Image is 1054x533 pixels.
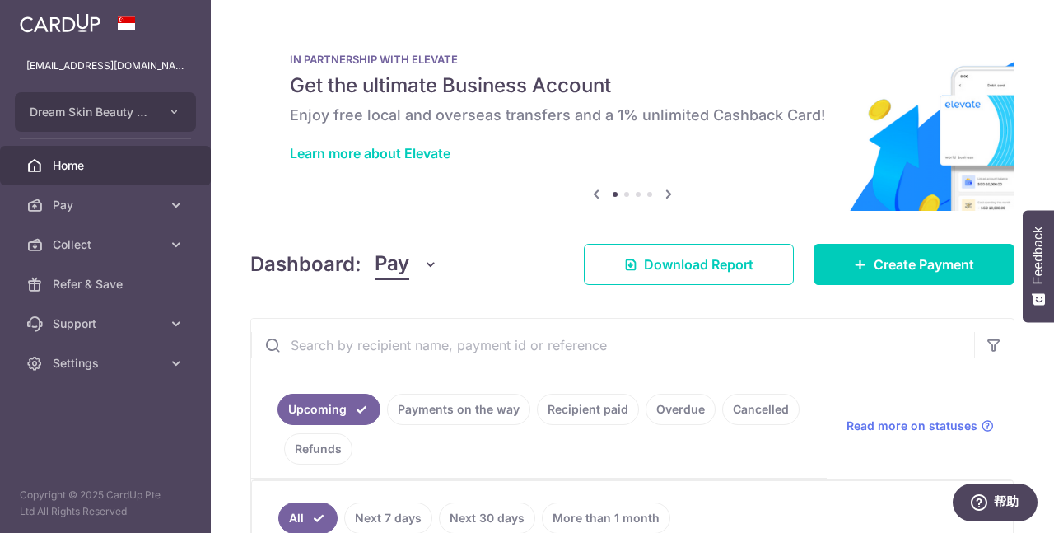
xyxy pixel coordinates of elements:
img: CardUp [20,13,100,33]
span: Download Report [644,255,753,274]
h4: Dashboard: [250,250,361,279]
a: Payments on the way [387,394,530,425]
a: Cancelled [722,394,800,425]
span: Support [53,316,161,332]
button: Pay [375,249,438,280]
iframe: 打开一个小组件，您可以在其中找到更多信息 [952,484,1038,525]
span: Home [53,157,161,174]
a: Download Report [584,244,794,285]
h5: Get the ultimate Business Account [290,72,975,99]
span: Feedback [1031,227,1046,284]
span: Pay [375,249,409,280]
span: Settings [53,355,161,372]
p: [EMAIL_ADDRESS][DOMAIN_NAME] [26,58,184,74]
a: Create Payment [814,244,1014,285]
a: Read more on statuses [846,418,994,434]
span: Pay [53,197,161,213]
button: Feedback - Show survey [1023,210,1054,322]
input: Search by recipient name, payment id or reference [251,319,974,372]
span: Read more on statuses [846,418,977,434]
a: Overdue [646,394,716,425]
span: Dream Skin Beauty Wellness [30,104,152,120]
p: IN PARTNERSHIP WITH ELEVATE [290,53,975,66]
span: Refer & Save [53,276,161,292]
a: Recipient paid [537,394,639,425]
img: Renovation banner [250,26,1014,211]
h6: Enjoy free local and overseas transfers and a 1% unlimited Cashback Card! [290,105,975,125]
button: Dream Skin Beauty Wellness [15,92,196,132]
span: Collect [53,236,161,253]
span: Create Payment [874,255,974,274]
a: Upcoming [277,394,380,425]
a: Refunds [284,433,352,465]
a: Learn more about Elevate [290,145,450,161]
